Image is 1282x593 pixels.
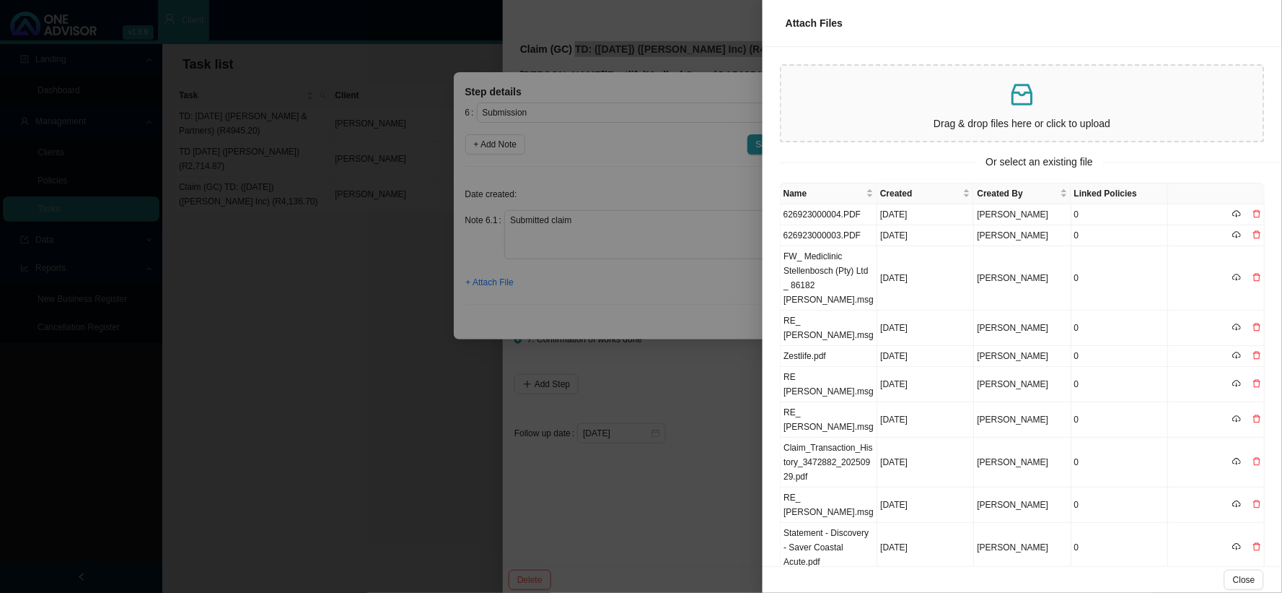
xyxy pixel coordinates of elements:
th: Name [781,183,877,204]
span: [PERSON_NAME] [977,273,1048,283]
span: [PERSON_NAME] [977,457,1048,467]
td: Claim_Transaction_History_3472882_20250929.pdf [781,438,877,488]
span: inbox [1008,80,1037,109]
td: 0 [1071,311,1168,346]
span: delete [1252,379,1261,388]
td: RE_ [PERSON_NAME].msg [781,488,877,523]
td: 626923000003.PDF [781,225,877,246]
td: [DATE] [877,523,974,573]
span: cloud-download [1232,351,1241,360]
span: Attach Files [786,17,843,29]
span: [PERSON_NAME] [977,542,1048,553]
td: Statement - Discovery - Saver Coastal Acute.pdf [781,523,877,573]
span: [PERSON_NAME] [977,351,1048,361]
span: Name [783,186,864,201]
td: 0 [1071,204,1168,225]
td: 0 [1071,367,1168,402]
span: [PERSON_NAME] [977,323,1048,333]
p: Drag & drop files here or click to upload [787,116,1257,132]
td: [DATE] [877,204,974,225]
td: 0 [1071,488,1168,523]
th: Linked Policies [1071,183,1168,204]
td: Zestlife.pdf [781,346,877,367]
button: Close [1224,570,1264,590]
span: [PERSON_NAME] [977,230,1048,241]
span: Or select an existing file [976,154,1104,170]
td: [DATE] [877,367,974,402]
td: 626923000004.PDF [781,204,877,225]
td: 0 [1071,402,1168,438]
span: delete [1252,500,1261,508]
span: delete [1252,351,1261,360]
span: [PERSON_NAME] [977,500,1048,510]
th: Created By [974,183,1071,204]
span: cloud-download [1232,457,1241,466]
td: [DATE] [877,225,974,246]
span: cloud-download [1232,273,1241,282]
td: [DATE] [877,488,974,523]
span: delete [1252,273,1261,282]
td: 0 [1071,246,1168,311]
span: [PERSON_NAME] [977,415,1048,425]
span: delete [1252,457,1261,466]
span: delete [1252,415,1261,423]
td: RE_ [PERSON_NAME].msg [781,311,877,346]
span: inboxDrag & drop files here or click to upload [781,66,1263,141]
td: [DATE] [877,438,974,488]
span: cloud-download [1232,209,1241,218]
span: cloud-download [1232,542,1241,551]
span: delete [1252,230,1261,239]
td: FW_ Mediclinic Stellenbosch (Pty) Ltd _ 86182 [PERSON_NAME].msg [781,246,877,311]
td: 0 [1071,346,1168,367]
span: cloud-download [1232,415,1241,423]
td: RE_ [PERSON_NAME].msg [781,402,877,438]
span: [PERSON_NAME] [977,209,1048,220]
span: Close [1233,573,1255,587]
td: [DATE] [877,346,974,367]
span: cloud-download [1232,230,1241,239]
span: cloud-download [1232,500,1241,508]
td: 0 [1071,438,1168,488]
span: Created [880,186,960,201]
th: Created [877,183,974,204]
td: [DATE] [877,246,974,311]
span: delete [1252,209,1261,218]
td: [DATE] [877,311,974,346]
span: Created By [977,186,1057,201]
span: [PERSON_NAME] [977,379,1048,389]
span: delete [1252,323,1261,332]
span: cloud-download [1232,379,1241,388]
td: RE [PERSON_NAME].msg [781,367,877,402]
span: cloud-download [1232,323,1241,332]
span: delete [1252,542,1261,551]
td: [DATE] [877,402,974,438]
td: 0 [1071,225,1168,246]
td: 0 [1071,523,1168,573]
